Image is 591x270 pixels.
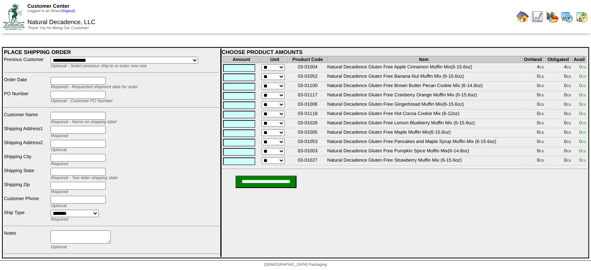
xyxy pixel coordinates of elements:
[51,134,68,138] span: Required
[545,56,571,63] th: Obligated
[579,92,586,98] span: 0
[545,148,571,156] td: 0
[546,10,558,23] img: graph.gif
[567,75,571,78] span: CS
[327,148,521,156] td: Natural Decadence Gluten Free Pumpkin Spice Muffin Mix(6-14.8oz)
[51,176,118,180] span: Required - Two letter shipping state
[567,140,571,144] span: CS
[289,82,326,91] td: 03-01100
[545,92,571,100] td: 0
[3,91,49,104] td: PO Number
[521,64,544,72] td: 4
[289,73,326,82] td: 03-01052
[579,83,586,88] span: 0
[567,131,571,134] span: CS
[539,84,544,88] span: CS
[582,103,586,106] span: CS
[582,159,586,162] span: CS
[545,157,571,165] td: 0
[521,129,544,138] td: 0
[327,120,521,128] td: Natural Decadence Gluten Free Lemon Blueberry Muffin Mix (6-15.6oz)
[582,112,586,116] span: CS
[327,73,521,82] td: Natural Decadence Gluten Free Banana Nut Muffin Mix (6-15.6oz)
[264,263,327,267] span: [DEMOGRAPHIC_DATA] Packaging
[567,94,571,97] span: CS
[579,139,586,144] span: 0
[3,56,49,69] td: Previous Customer
[51,120,116,124] span: Required - Name on shipping label
[261,56,289,63] th: Unit
[327,64,521,72] td: Natural Decadence Gluten Free Apple Cinnamon Muffin Mix(6-15.6oz)
[289,120,326,128] td: 03-01026
[289,64,326,72] td: 03-01004
[51,190,68,194] span: Required
[51,204,66,208] span: Optional
[579,129,586,135] span: 0
[516,10,529,23] img: home.gif
[3,3,24,30] img: ZoRoCo_Logo(Green%26Foil)%20jpg.webp
[327,101,521,110] td: Natural Decadence Gluten Free Gingerbread Muffin Mix(6-15.6oz)
[3,139,49,153] td: Shipping Address2
[545,138,571,147] td: 0
[582,84,586,88] span: CS
[223,56,260,63] th: Amount
[4,49,219,55] div: PLACE SHIPPING ORDER
[567,150,571,153] span: CS
[289,110,326,119] td: 03-01118
[567,103,571,106] span: CS
[545,101,571,110] td: 0
[3,77,49,90] td: Order Date
[539,140,544,144] span: CS
[582,75,586,78] span: CS
[539,131,544,134] span: CS
[27,19,95,26] span: Natural Decadence, LLC
[582,131,586,134] span: CS
[521,82,544,91] td: 0
[62,9,75,13] a: (logout)
[289,129,326,138] td: 03-01005
[327,138,521,147] td: Natural Decadence Gluten Free Pancakes and Maple Syrup Muffin Mix (6-15.6oz)
[545,64,571,72] td: 4
[327,56,521,63] th: Item
[51,245,66,249] span: Optional
[582,140,586,144] span: CS
[539,150,544,153] span: CS
[521,73,544,82] td: 0
[27,3,69,9] span: Customer Center
[539,159,544,162] span: CS
[531,10,544,23] img: line_graph.gif
[545,110,571,119] td: 0
[289,56,326,63] th: Product Code
[539,75,544,78] span: CS
[51,148,66,152] span: Optional
[567,84,571,88] span: CS
[579,73,586,79] span: 0
[289,101,326,110] td: 03-01006
[327,92,521,100] td: Natural Decadence Gluten Free Cranberry Orange Muffin Mix (6-15.6oz)
[3,125,49,139] td: Shipping Address1
[579,148,586,153] span: 0
[3,153,49,167] td: Shipping City
[521,157,544,165] td: 0
[539,122,544,125] span: CS
[327,129,521,138] td: Natural Decadence Gluten Free Maple Muffin Mix(6-15.6oz)
[582,150,586,153] span: CS
[3,230,49,250] td: Notes
[579,64,586,70] span: 0
[521,148,544,156] td: 0
[51,99,113,103] span: Optional - Customer PO Number
[521,92,544,100] td: 0
[539,66,544,69] span: CS
[579,120,586,125] span: 0
[579,101,586,107] span: 0
[51,85,138,89] span: Required - Requested shipment date for order
[567,66,571,69] span: CS
[582,122,586,125] span: CS
[3,209,49,222] td: Ship Type
[3,181,49,195] td: Shipping Zip
[3,111,49,125] td: Customer Name
[521,101,544,110] td: 0
[582,66,586,69] span: CS
[575,10,588,23] img: calendarinout.gif
[51,64,146,68] span: Optional - Select previous ship to or enter new one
